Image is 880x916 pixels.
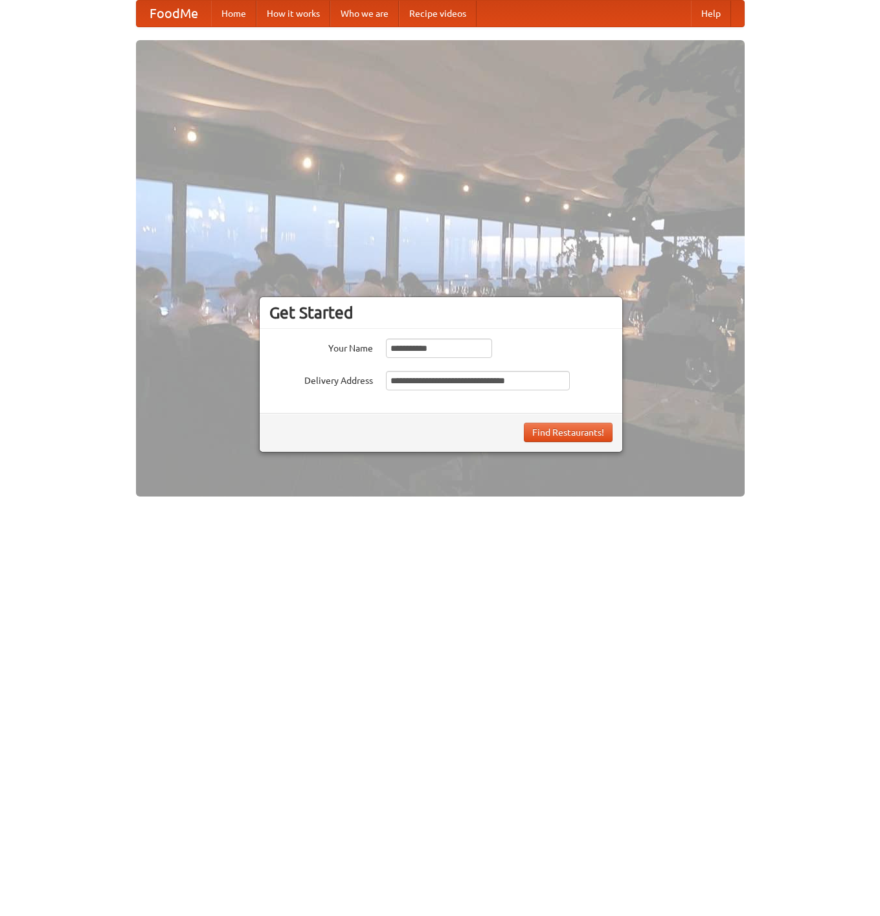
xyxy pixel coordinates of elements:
a: How it works [256,1,330,27]
a: Home [211,1,256,27]
label: Delivery Address [269,371,373,387]
label: Your Name [269,339,373,355]
a: Recipe videos [399,1,477,27]
a: Who we are [330,1,399,27]
h3: Get Started [269,303,613,322]
a: Help [691,1,731,27]
a: FoodMe [137,1,211,27]
button: Find Restaurants! [524,423,613,442]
